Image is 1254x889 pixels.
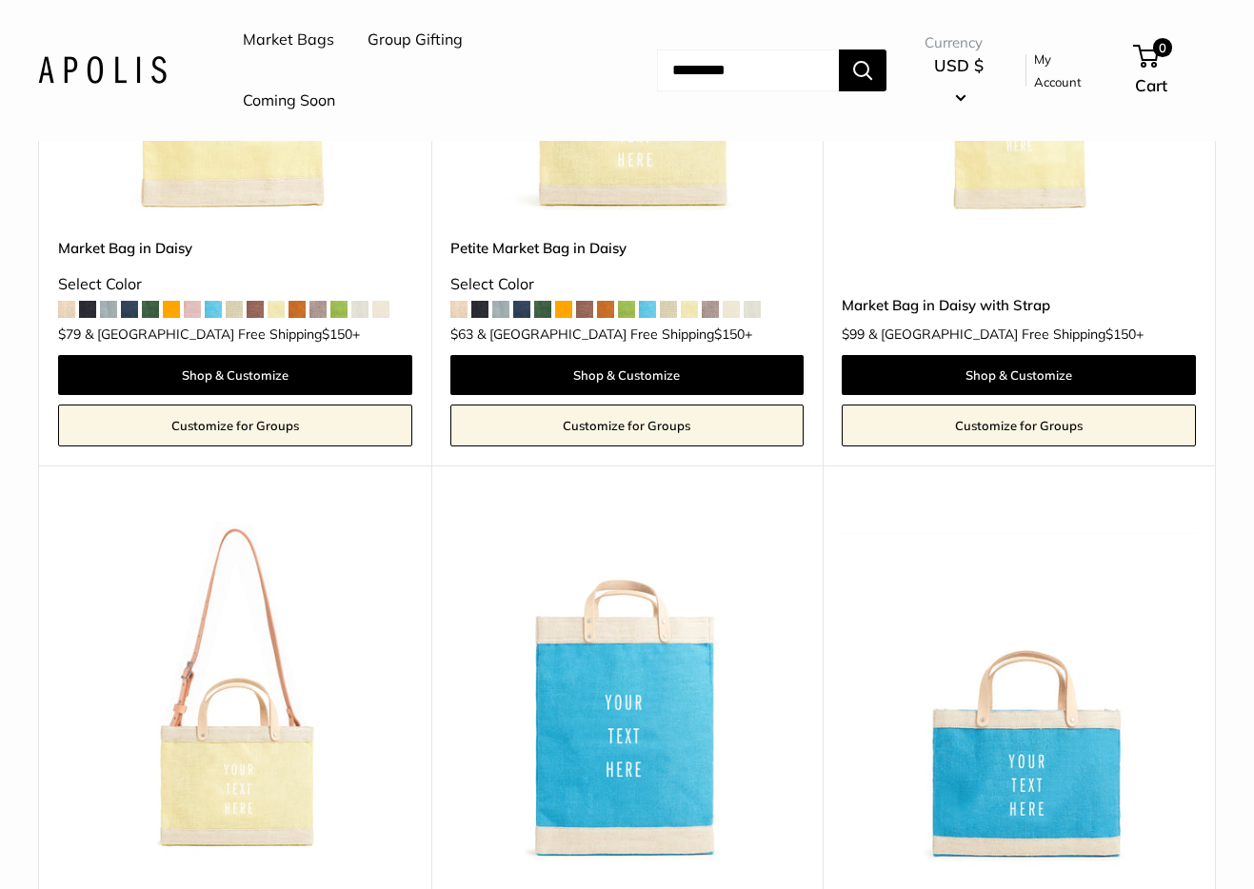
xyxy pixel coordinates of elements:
span: $99 [842,326,865,343]
img: Market Bag in Cobalt [450,513,805,867]
a: Group Gifting [368,26,463,54]
img: Petite Market Bag in Daisy with Strap [58,513,412,867]
a: Customize for Groups [842,405,1196,446]
a: 0 Cart [1135,40,1216,101]
a: Coming Soon [243,87,335,115]
span: 0 [1153,38,1172,57]
a: Market Bag in Daisy [58,237,412,259]
span: $150 [714,326,745,343]
span: $63 [450,326,473,343]
button: USD $ [925,50,993,111]
a: Shop & Customize [58,355,412,395]
span: Cart [1135,75,1167,95]
a: Petite Market Bag in Daisy [450,237,805,259]
span: USD $ [934,55,984,75]
span: $79 [58,326,81,343]
img: Apolis [38,56,167,84]
img: Petite Market Bag in Cobalt [842,513,1196,867]
a: Market Bag in CobaltMarket Bag in Cobalt [450,513,805,867]
span: & [GEOGRAPHIC_DATA] Free Shipping + [477,327,752,341]
button: Search [839,49,886,91]
input: Search... [657,49,839,91]
span: & [GEOGRAPHIC_DATA] Free Shipping + [868,327,1144,341]
div: Select Color [450,270,805,299]
span: Currency [925,30,993,56]
a: Petite Market Bag in Daisy with StrapPetite Market Bag in Daisy with Strap [58,513,412,867]
a: Shop & Customize [450,355,805,395]
a: Market Bag in Daisy with Strap [842,294,1196,316]
a: Shop & Customize [842,355,1196,395]
span: $150 [322,326,352,343]
div: Select Color [58,270,412,299]
a: Market Bags [243,26,334,54]
a: Customize for Groups [450,405,805,446]
a: My Account [1034,48,1101,94]
a: Customize for Groups [58,405,412,446]
a: Petite Market Bag in CobaltPetite Market Bag in Cobalt [842,513,1196,867]
span: & [GEOGRAPHIC_DATA] Free Shipping + [85,327,360,341]
span: $150 [1105,326,1136,343]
